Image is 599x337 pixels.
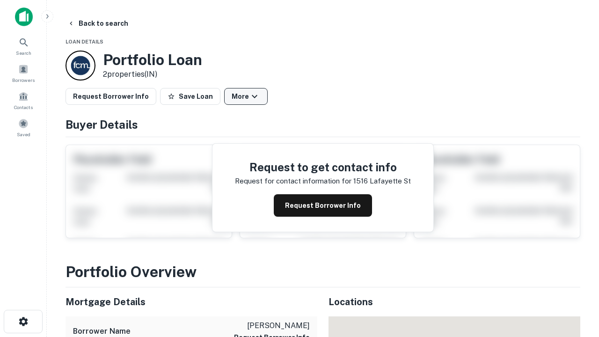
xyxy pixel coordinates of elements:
h3: Portfolio Loan [103,51,202,69]
h4: Buyer Details [66,116,580,133]
h4: Request to get contact info [235,159,411,176]
h3: Portfolio Overview [66,261,580,283]
span: Borrowers [12,76,35,84]
h5: Mortgage Details [66,295,317,309]
button: Request Borrower Info [274,194,372,217]
a: Borrowers [3,60,44,86]
h6: Borrower Name [73,326,131,337]
span: Search [16,49,31,57]
img: capitalize-icon.png [15,7,33,26]
a: Contacts [3,88,44,113]
iframe: Chat Widget [552,232,599,277]
p: 1516 lafayette st [353,176,411,187]
h5: Locations [329,295,580,309]
button: More [224,88,268,105]
button: Back to search [64,15,132,32]
span: Loan Details [66,39,103,44]
a: Search [3,33,44,59]
p: [PERSON_NAME] [234,320,310,331]
p: 2 properties (IN) [103,69,202,80]
p: Request for contact information for [235,176,351,187]
span: Contacts [14,103,33,111]
span: Saved [17,131,30,138]
button: Save Loan [160,88,220,105]
a: Saved [3,115,44,140]
button: Request Borrower Info [66,88,156,105]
